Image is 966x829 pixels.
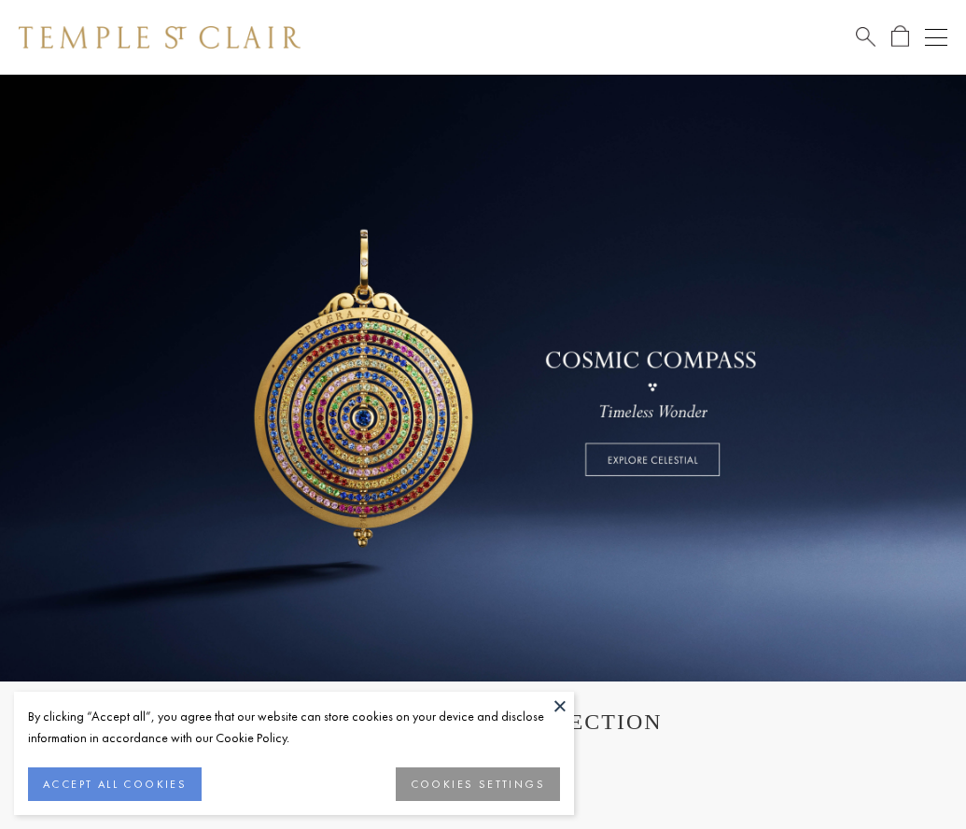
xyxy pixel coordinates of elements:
img: Temple St. Clair [19,26,301,49]
button: COOKIES SETTINGS [396,767,560,801]
a: Search [856,25,875,49]
button: ACCEPT ALL COOKIES [28,767,202,801]
a: Open Shopping Bag [891,25,909,49]
button: Open navigation [925,26,947,49]
div: By clicking “Accept all”, you agree that our website can store cookies on your device and disclos... [28,706,560,749]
